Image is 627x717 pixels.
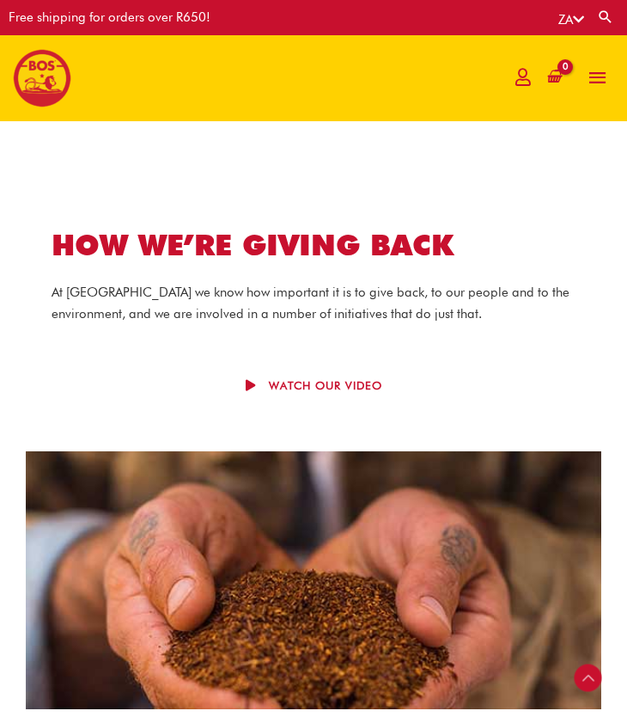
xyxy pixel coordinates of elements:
[545,68,563,86] a: View Shopping Cart, empty
[52,282,575,325] p: At [GEOGRAPHIC_DATA] we know how important it is to give back, to our people and to the environme...
[269,380,382,391] span: Watch our video
[13,49,71,107] img: BOS logo finals-200px
[9,11,210,24] div: Free shipping for orders over R650!
[52,224,575,266] h1: HOW WE’RE GIVING BACK
[558,12,584,28] a: ZA
[597,9,614,25] a: Search button
[211,363,417,408] a: Watch our video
